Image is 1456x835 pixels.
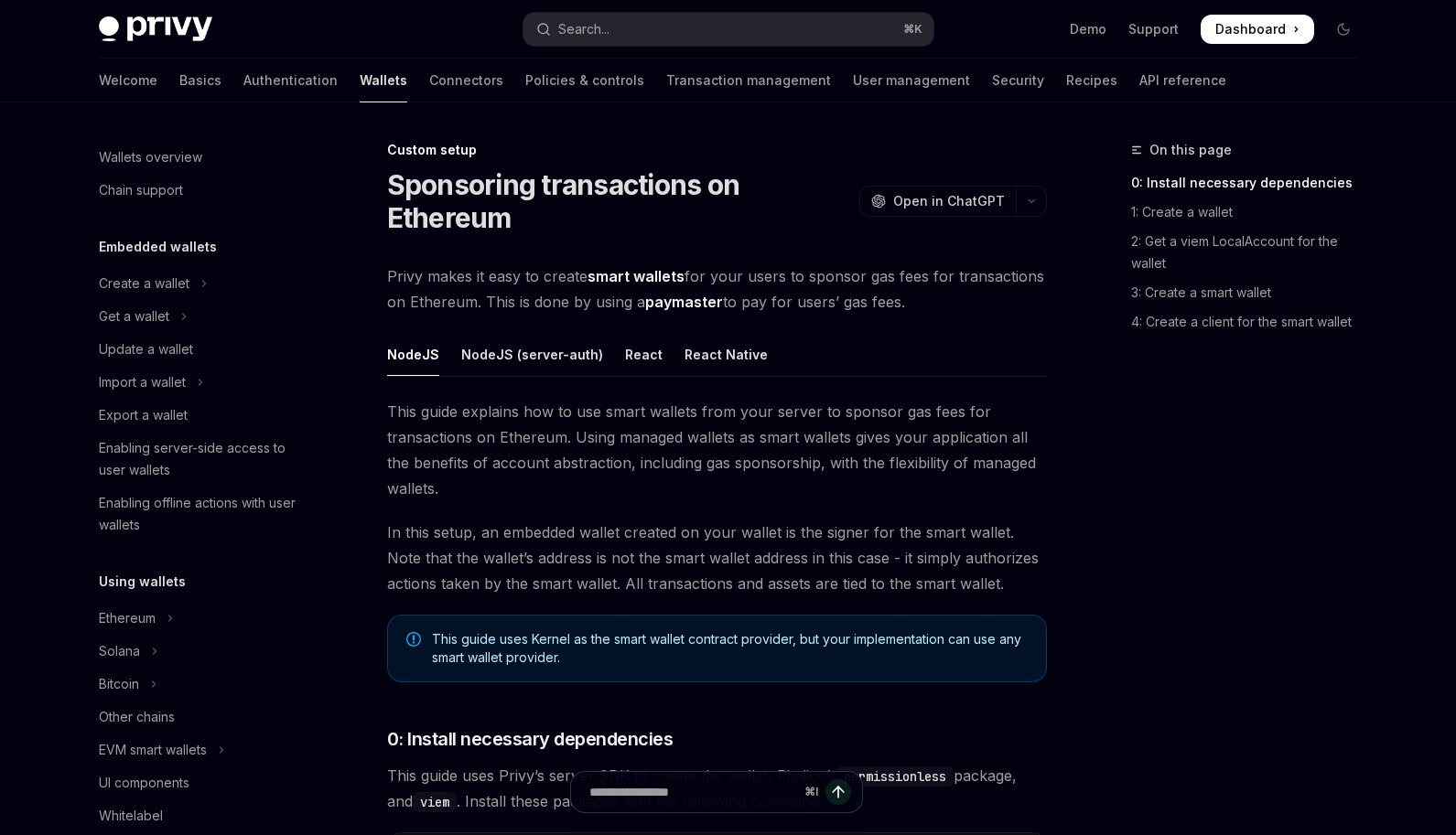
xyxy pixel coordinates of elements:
div: UI components [99,772,189,794]
a: Whitelabel [84,799,318,832]
a: 4: Create a client for the smart wallet [1131,307,1373,337]
a: 0: Install necessary dependencies [1131,168,1373,198]
a: Support [1128,20,1179,38]
div: Wallets overview [99,146,202,168]
div: Enabling server-side access to user wallets [99,437,307,481]
div: Chain support [99,179,183,201]
a: User management [853,59,970,102]
a: Policies & controls [525,59,644,102]
h5: Using wallets [99,571,186,593]
a: Enabling server-side access to user wallets [84,432,318,487]
strong: smart wallets [588,267,685,285]
a: Welcome [99,59,157,102]
a: Dashboard [1201,15,1314,44]
div: Import a wallet [99,371,186,393]
div: Update a wallet [99,338,193,360]
a: Chain support [84,174,318,207]
div: NodeJS (server-auth) [461,333,603,376]
div: Custom setup [387,141,1047,159]
span: ⌘ K [903,22,922,37]
div: Enabling offline actions with user wallets [99,492,307,536]
img: dark logo [99,16,212,42]
div: Get a wallet [99,305,169,327]
button: Toggle dark mode [1329,15,1358,44]
button: Toggle Get a wallet section [84,300,318,333]
button: Toggle Bitcoin section [84,668,318,701]
a: Recipes [1066,59,1117,102]
a: 3: Create a smart wallet [1131,278,1373,307]
div: Whitelabel [99,805,163,827]
span: On this page [1149,139,1232,161]
div: Solana [99,640,140,662]
input: Ask a question... [589,772,797,812]
button: Send message [825,779,851,805]
a: Basics [179,59,221,102]
h1: Sponsoring transactions on Ethereum [387,168,852,234]
span: Dashboard [1215,20,1286,38]
button: Toggle Ethereum section [84,602,318,635]
button: Toggle EVM smart wallets section [84,733,318,766]
div: Ethereum [99,607,156,629]
button: Toggle Import a wallet section [84,366,318,399]
div: NodeJS [387,333,439,376]
span: This guide uses Kernel as the smart wallet contract provider, but your implementation can use any... [432,630,1028,667]
div: React Native [685,333,768,376]
span: This guide explains how to use smart wallets from your server to sponsor gas fees for transaction... [387,399,1047,501]
span: In this setup, an embedded wallet created on your wallet is the signer for the smart wallet. Note... [387,519,1047,596]
div: Search... [558,18,609,40]
a: Security [992,59,1044,102]
div: Other chains [99,706,175,728]
h5: Embedded wallets [99,236,217,258]
button: Toggle Create a wallet section [84,267,318,300]
a: UI components [84,766,318,799]
div: Bitcoin [99,673,139,695]
a: API reference [1139,59,1226,102]
button: Open in ChatGPT [859,186,1016,217]
span: Privy makes it easy to create for your users to sponsor gas fees for transactions on Ethereum. Th... [387,263,1047,315]
code: permissionless [836,766,954,787]
span: 0: Install necessary dependencies [387,726,674,752]
div: React [625,333,663,376]
a: Demo [1070,20,1106,38]
button: Toggle Solana section [84,635,318,668]
a: Enabling offline actions with user wallets [84,487,318,541]
a: Other chains [84,701,318,733]
a: Wallets [360,59,407,102]
a: Connectors [429,59,503,102]
div: EVM smart wallets [99,739,207,761]
a: Export a wallet [84,399,318,432]
span: Open in ChatGPT [893,192,1005,210]
div: Create a wallet [99,273,189,294]
a: Transaction management [666,59,831,102]
a: 1: Create a wallet [1131,198,1373,227]
a: Update a wallet [84,333,318,366]
a: Wallets overview [84,141,318,174]
a: paymaster [645,293,723,312]
a: Authentication [243,59,338,102]
svg: Note [406,632,421,647]
a: 2: Get a viem LocalAccount for the wallet [1131,227,1373,278]
div: Export a wallet [99,404,188,426]
span: This guide uses Privy’s server SDK to create the wallet, Pimlico’s package, and . Install these p... [387,763,1047,814]
button: Open search [523,13,933,46]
